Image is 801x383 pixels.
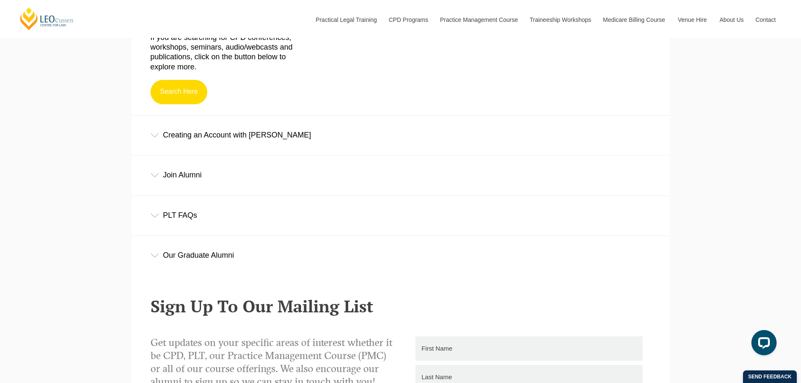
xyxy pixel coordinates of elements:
a: [PERSON_NAME] Centre for Law [19,7,75,31]
div: PLT FAQs [132,196,670,235]
a: Practice Management Course [434,2,523,38]
input: First Name [415,336,642,361]
div: Creating an Account with [PERSON_NAME] [132,116,670,155]
a: CPD Programs [382,2,434,38]
iframe: LiveChat chat widget [745,327,780,362]
a: Contact [749,2,782,38]
div: Our Graduate Alumni [132,236,670,275]
a: Traineeship Workshops [523,2,597,38]
a: Medicare Billing Course [597,2,671,38]
h2: Sign Up To Our Mailing List [151,297,651,315]
a: Search Here [151,80,208,104]
a: About Us [713,2,749,38]
p: If you are searching for CPD conferences, workshops, seminars, audio/webcasts and publications, c... [151,33,309,72]
a: Venue Hire [671,2,713,38]
a: Practical Legal Training [309,2,383,38]
div: Join Alumni [132,156,670,195]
